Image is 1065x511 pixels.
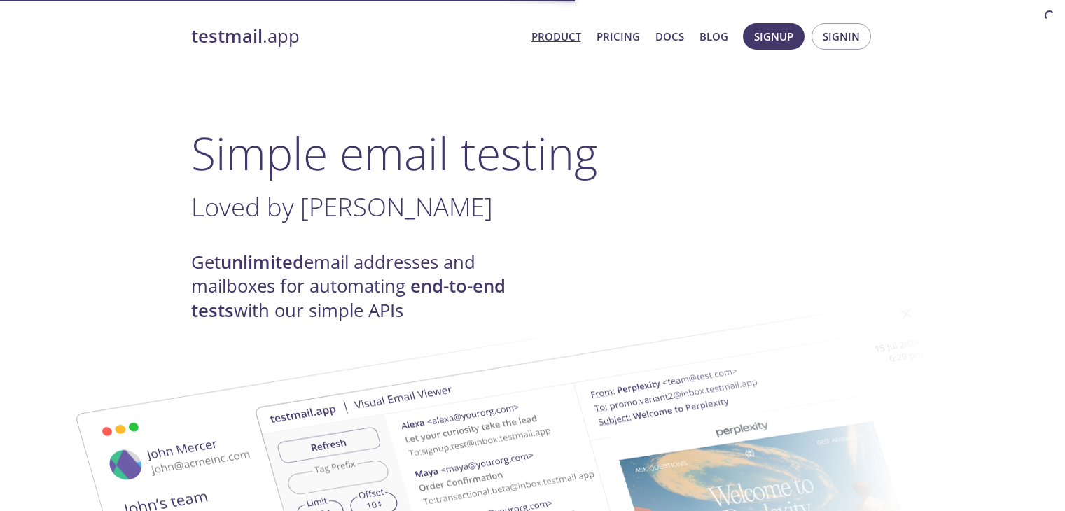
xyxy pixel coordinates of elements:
[531,27,581,45] a: Product
[191,24,263,48] strong: testmail
[699,27,728,45] a: Blog
[191,251,533,323] h4: Get email addresses and mailboxes for automating with our simple APIs
[221,250,304,274] strong: unlimited
[191,126,875,180] h1: Simple email testing
[754,27,793,45] span: Signup
[812,23,871,50] button: Signin
[743,23,805,50] button: Signup
[597,27,640,45] a: Pricing
[191,189,493,224] span: Loved by [PERSON_NAME]
[191,274,506,322] strong: end-to-end tests
[191,24,520,48] a: testmail.app
[655,27,684,45] a: Docs
[823,27,860,45] span: Signin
